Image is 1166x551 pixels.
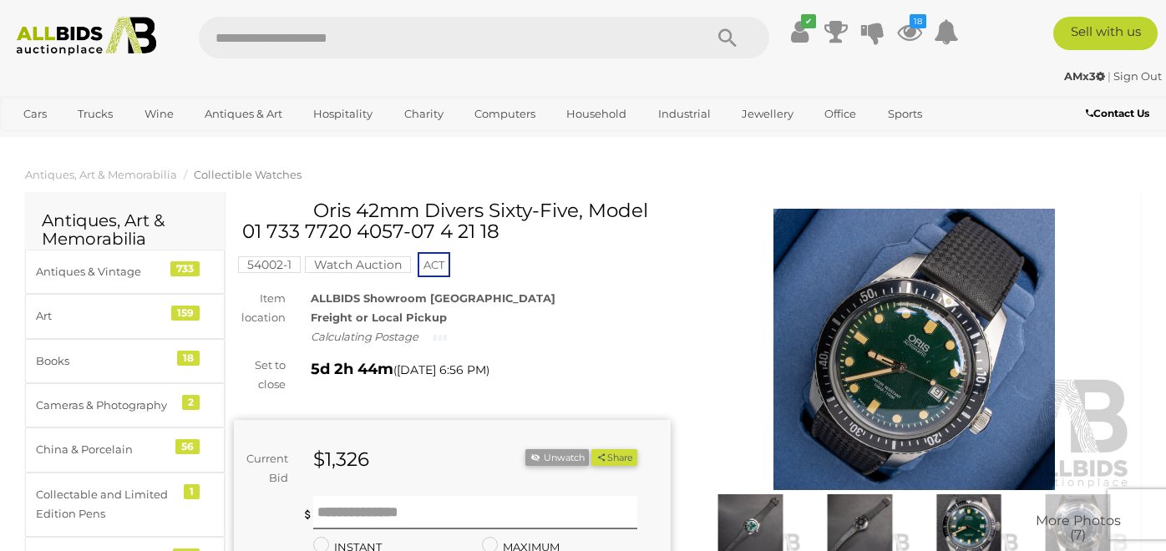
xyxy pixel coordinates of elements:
a: Industrial [647,100,722,128]
a: Cameras & Photography 2 [25,383,225,427]
strong: $1,326 [313,447,369,471]
span: | [1108,69,1111,83]
mark: 54002-1 [238,256,301,273]
div: 56 [175,439,200,454]
div: 159 [171,306,200,321]
a: Office [814,100,867,128]
a: Wine [134,100,185,128]
div: Collectable and Limited Edition Pens [36,485,174,524]
mark: Watch Auction [305,256,411,273]
a: Jewellery [731,100,804,128]
div: China & Porcelain [36,440,174,459]
a: Charity [393,100,454,128]
span: ACT [418,252,450,277]
img: small-loading.gif [433,333,447,342]
a: Computers [464,100,546,128]
i: 18 [910,14,926,28]
a: ✔ [787,17,812,47]
strong: ALLBIDS Showroom [GEOGRAPHIC_DATA] [311,291,555,305]
img: Oris 42mm Divers Sixty-Five, Model 01 733 7720 4057-07 4 21 18 [696,209,1133,490]
a: Watch Auction [305,258,411,271]
h1: Oris 42mm Divers Sixty-Five, Model 01 733 7720 4057-07 4 21 18 [242,200,667,243]
i: Calculating Postage [311,330,418,343]
a: Books 18 [25,339,225,383]
li: Unwatch this item [525,449,589,467]
span: ( ) [393,363,489,377]
a: [GEOGRAPHIC_DATA] [13,128,153,155]
strong: Freight or Local Pickup [311,311,447,324]
div: Books [36,351,174,371]
button: Share [591,449,637,467]
i: ✔ [801,14,816,28]
a: Cars [13,100,58,128]
button: Search [686,17,769,58]
a: Antiques & Vintage 733 [25,250,225,294]
button: Unwatch [525,449,589,467]
div: Current Bid [234,449,301,488]
span: More Photos (7) [1036,513,1121,543]
strong: 5d 2h 44m [311,360,393,378]
img: Allbids.com.au [8,17,165,56]
h2: Antiques, Art & Memorabilia [42,211,208,248]
span: [DATE] 6:56 PM [397,362,486,377]
a: Sports [877,100,933,128]
div: 18 [177,351,200,366]
div: Cameras & Photography [36,396,174,415]
a: 54002-1 [238,258,301,271]
div: Set to close [221,356,298,395]
a: Trucks [67,100,124,128]
a: Antiques & Art [194,100,293,128]
a: Art 159 [25,294,225,338]
a: Collectable and Limited Edition Pens 1 [25,473,225,537]
div: 2 [182,395,200,410]
div: Art [36,306,174,326]
a: Sign Out [1113,69,1162,83]
strong: AMx3 [1064,69,1105,83]
a: China & Porcelain 56 [25,427,225,472]
div: Antiques & Vintage [36,262,174,281]
a: Hospitality [302,100,383,128]
a: Collectible Watches [194,168,302,181]
b: Contact Us [1086,107,1149,119]
a: AMx3 [1064,69,1108,83]
a: Household [555,100,637,128]
a: Contact Us [1086,104,1153,123]
a: 18 [897,17,922,47]
a: Antiques, Art & Memorabilia [25,168,177,181]
div: 1 [184,484,200,499]
div: Item location [221,289,298,328]
a: Sell with us [1053,17,1158,50]
div: 733 [170,261,200,276]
